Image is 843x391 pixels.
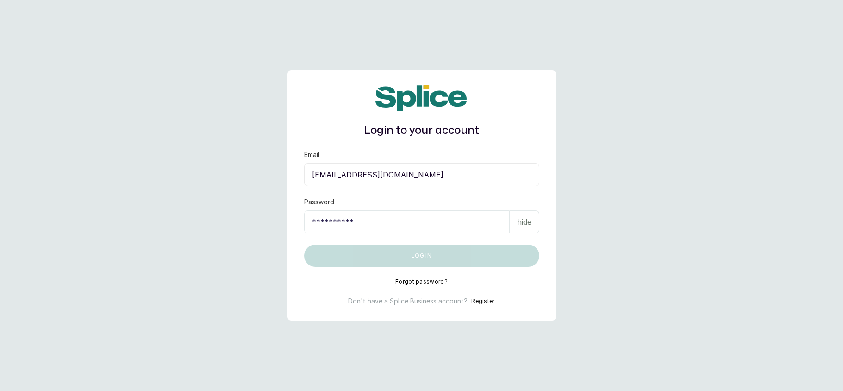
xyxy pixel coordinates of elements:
button: Forgot password? [395,278,448,285]
button: Register [471,296,494,306]
input: email@acme.com [304,163,539,186]
h1: Login to your account [304,122,539,139]
button: Log in [304,245,539,267]
label: Password [304,197,334,207]
label: Email [304,150,319,159]
p: hide [517,216,531,227]
p: Don't have a Splice Business account? [348,296,468,306]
